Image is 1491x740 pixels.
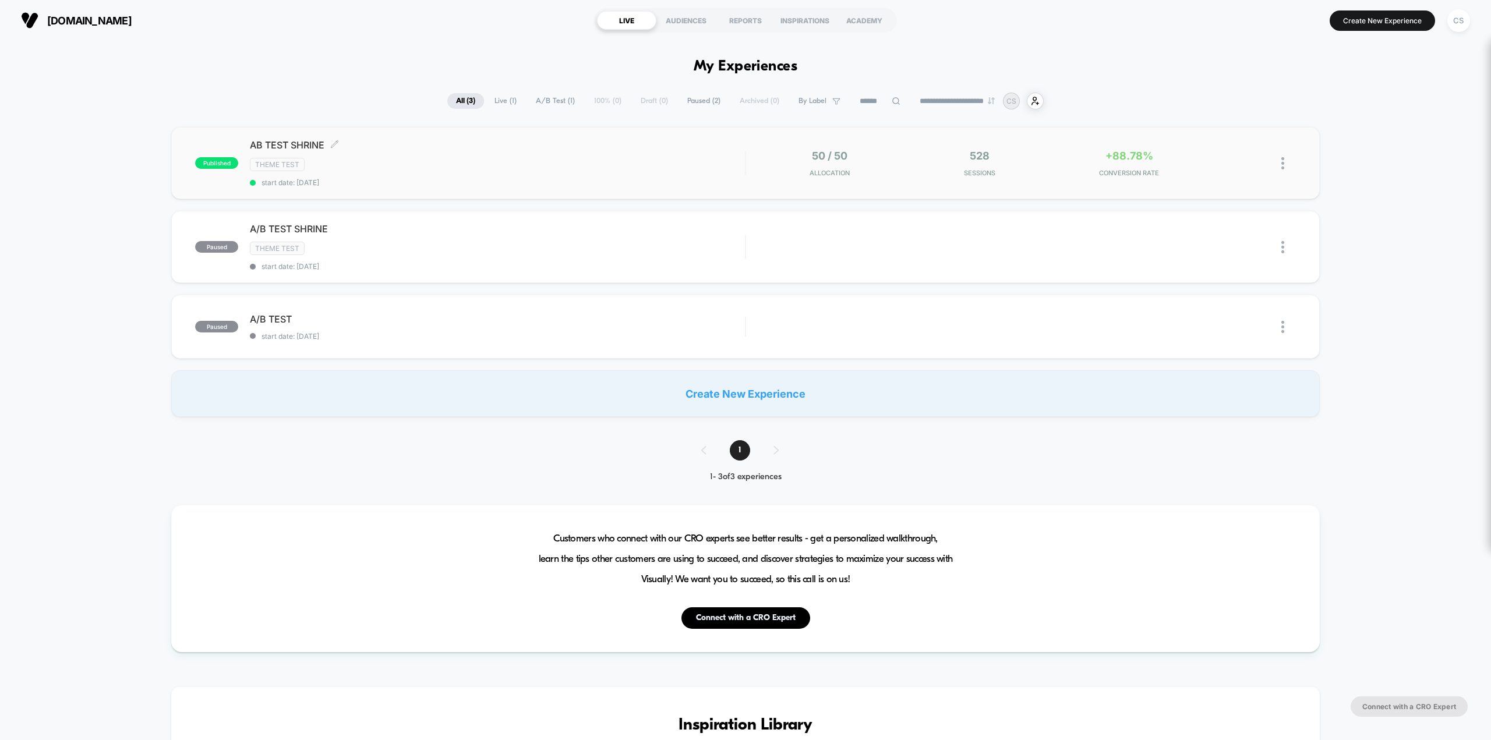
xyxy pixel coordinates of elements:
div: Create New Experience [171,370,1319,417]
img: Visually logo [21,12,38,29]
div: ACADEMY [835,11,894,30]
span: CONVERSION RATE [1057,169,1201,177]
span: paused [195,321,238,332]
span: A/B TEST [250,313,745,325]
p: CS [1006,97,1016,105]
img: close [1281,241,1284,253]
h1: My Experiences [694,58,798,75]
img: end [988,97,995,104]
span: [DOMAIN_NAME] [47,15,132,27]
span: A/B Test ( 1 ) [527,93,584,109]
img: close [1281,157,1284,169]
span: Allocation [810,169,850,177]
span: Theme Test [250,158,305,171]
img: close [1281,321,1284,333]
span: Live ( 1 ) [486,93,525,109]
button: CS [1444,9,1474,33]
span: 1 [730,440,750,461]
span: paused [195,241,238,253]
span: Paused ( 2 ) [679,93,729,109]
span: By Label [799,97,826,105]
div: Current time [589,405,616,417]
span: +88.78% [1105,150,1153,162]
button: Connect with a CRO Expert [681,607,810,629]
span: start date: [DATE] [250,262,745,271]
button: [DOMAIN_NAME] [17,11,135,30]
button: Play, NEW DEMO 2025-VEED.mp4 [6,401,26,422]
span: Customers who connect with our CRO experts see better results - get a personalized walkthrough, l... [539,529,953,590]
div: REPORTS [716,11,775,30]
span: 50 / 50 [812,150,847,162]
span: published [195,157,238,169]
button: Create New Experience [1330,10,1435,31]
button: Play, NEW DEMO 2025-VEED.mp4 [363,196,398,231]
button: Connect with a CRO Expert [1351,696,1468,717]
div: LIVE [597,11,656,30]
input: Seek [9,385,754,396]
div: Duration [618,405,649,417]
div: 1 - 3 of 3 experiences [690,472,802,482]
div: AUDIENCES [656,11,716,30]
span: Theme Test [250,242,305,255]
span: Sessions [907,169,1051,177]
span: start date: [DATE] [250,332,745,341]
input: Volume [673,406,708,417]
span: All ( 3 ) [447,93,484,109]
span: AB TEST SHRINE [250,139,745,151]
span: 528 [970,150,990,162]
div: CS [1447,9,1470,32]
span: start date: [DATE] [250,178,745,187]
div: INSPIRATIONS [775,11,835,30]
h3: Inspiration Library [206,716,1284,735]
span: A/B TEST SHRINE [250,223,745,235]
